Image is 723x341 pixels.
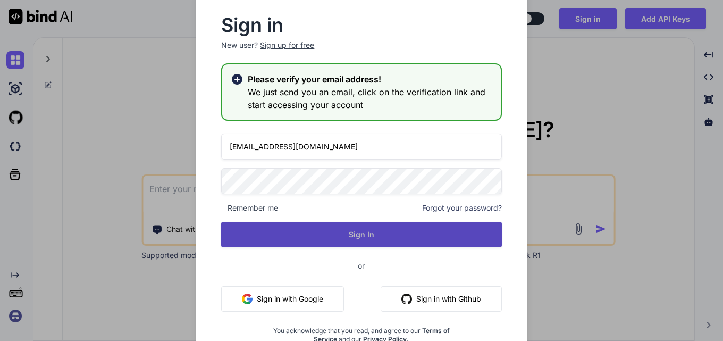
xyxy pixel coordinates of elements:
img: google [242,294,253,304]
div: Sign up for free [260,40,314,51]
span: Remember me [221,203,278,213]
img: github [401,294,412,304]
span: or [315,253,407,279]
button: Sign in with Github [381,286,502,312]
p: New user? [221,40,501,63]
h2: Please verify your email address! [248,73,492,86]
span: Forgot your password? [422,203,502,213]
input: Login or Email [221,134,501,160]
h2: Sign in [221,16,501,34]
h3: We just send you an email, click on the verification link and start accessing your account [248,86,492,111]
button: Sign in with Google [221,286,344,312]
button: Sign In [221,222,501,247]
